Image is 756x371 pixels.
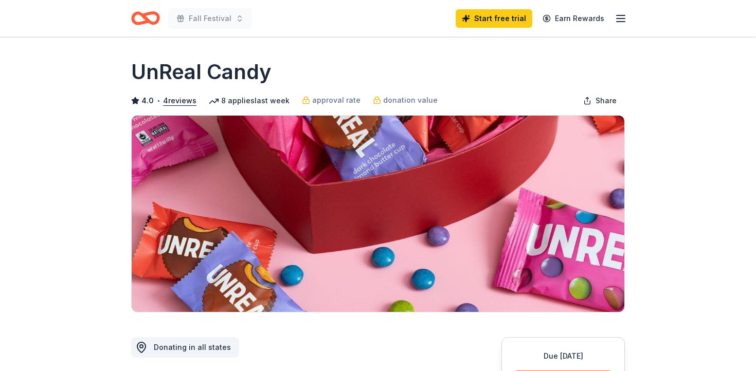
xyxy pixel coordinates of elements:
[373,94,438,106] a: donation value
[575,90,625,111] button: Share
[312,94,361,106] span: approval rate
[157,97,160,105] span: •
[536,9,610,28] a: Earn Rewards
[163,95,196,107] button: 4reviews
[456,9,532,28] a: Start free trial
[514,350,612,362] div: Due [DATE]
[383,94,438,106] span: donation value
[131,6,160,30] a: Home
[141,95,154,107] span: 4.0
[189,12,231,25] span: Fall Festival
[132,116,624,312] img: Image for UnReal Candy
[154,343,231,351] span: Donating in all states
[209,95,290,107] div: 8 applies last week
[131,58,272,86] h1: UnReal Candy
[168,8,252,29] button: Fall Festival
[302,94,361,106] a: approval rate
[596,95,617,107] span: Share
